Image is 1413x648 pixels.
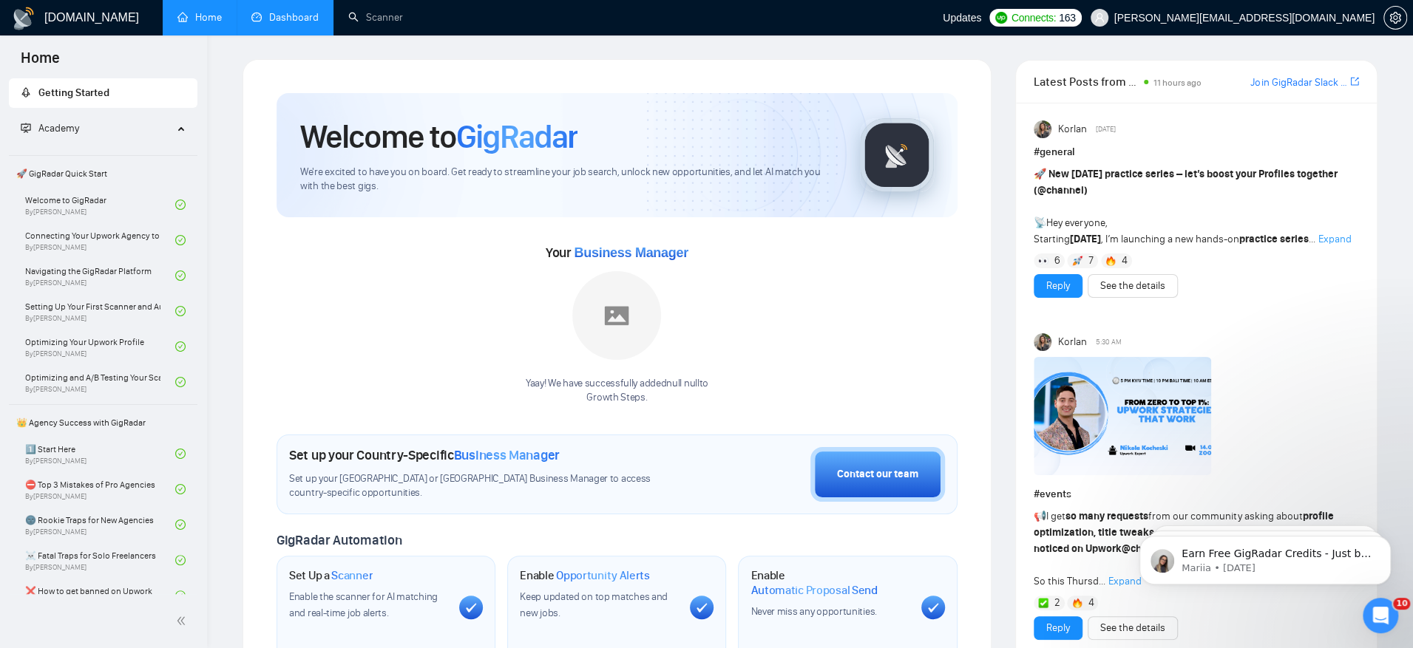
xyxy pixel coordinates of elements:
[12,7,35,30] img: logo
[175,449,186,459] span: check-circle
[9,78,197,108] li: Getting Started
[12,207,243,268] div: Ага :(Я можу запитати, але тут сказати не можу, коли отримаю відповідь...
[24,216,231,259] div: Ага :( Я можу запитати, але тут сказати не можу, коли отримаю відповідь...
[289,568,373,583] h1: Set Up a
[860,118,934,192] img: gigradar-logo.png
[65,289,272,318] div: я до того що вони ось тільки забронювали
[21,87,31,98] span: rocket
[1034,168,1046,180] span: 🚀
[25,473,175,505] a: ⛔ Top 3 Mistakes of Pro AgenciesBy[PERSON_NAME]
[38,122,79,134] span: Academy
[526,391,708,405] p: Growth Steps .
[1393,598,1410,610] span: 10
[25,366,175,398] a: Optimizing and A/B Testing Your Scanner for Better ResultsBy[PERSON_NAME]
[837,466,918,482] div: Contact our team
[1250,75,1347,91] a: Join GigRadar Slack Community
[175,519,186,530] span: check-circle
[25,330,175,363] a: Optimizing Your Upwork ProfileBy[PERSON_NAME]
[110,328,284,375] div: то вона навряд би їм далая написала [PERSON_NAME]
[1350,75,1359,89] a: export
[25,295,175,327] a: Setting Up Your First Scanner and Auto-BidderBy[PERSON_NAME]
[1070,233,1101,245] strong: [DATE]
[1383,12,1407,24] a: setting
[25,224,175,256] a: Connecting Your Upwork Agency to GigRadarBy[PERSON_NAME]
[25,437,175,470] a: 1️⃣ Start HereBy[PERSON_NAME]
[25,579,175,612] a: ❌ How to get banned on Upwork
[1054,596,1060,610] span: 2
[175,235,186,245] span: check-circle
[526,377,708,405] div: Yaay! We have successfully added null null to
[24,41,231,143] div: Привіт - тут взагалі не маю деталей, нажаль 😓 [PERSON_NAME], скоріше за все, це зробила - вона ос...
[1350,75,1359,87] span: export
[12,33,284,163] div: Dima says…
[177,11,222,24] a: homeHome
[12,207,284,280] div: Dima says…
[1096,335,1122,349] span: 5:30 AM
[1105,256,1116,266] img: 🔥
[289,447,560,463] h1: Set up your Country-Specific
[10,159,196,188] span: 🚀 GigRadar Quick Start
[1096,123,1116,136] span: [DATE]
[1034,216,1046,229] span: 📡
[12,386,284,463] div: Dima says…
[1363,598,1398,633] iframe: Intercom live chat
[1088,596,1094,610] span: 4
[24,395,231,453] div: Ну вони відмінили підписку годину тому десь (заповнили форму), а в нас там посилань ніяких не сві...
[1034,144,1359,160] h1: # general
[289,472,682,500] span: Set up your [GEOGRAPHIC_DATA] or [GEOGRAPHIC_DATA] Business Manager to access country-specific op...
[72,7,101,18] h1: Dima
[254,478,277,502] button: Send a message…
[1383,6,1407,30] button: setting
[70,484,82,496] button: Upload attachment
[556,568,650,583] span: Opportunity Alerts
[454,447,560,463] span: Business Manager
[1037,184,1084,197] span: @channel
[1012,10,1056,26] span: Connects:
[175,377,186,387] span: check-circle
[89,163,284,196] div: а [PERSON_NAME] ж у відпустці
[1088,253,1093,268] span: 7
[12,386,243,462] div: Ну вони відмінили підписку годину тому десь (заповнили форму), а в нас там посилань ніяких не сві...
[750,605,876,618] span: Never miss any opportunities.
[10,6,38,34] button: go back
[175,199,186,210] span: check-circle
[1088,616,1178,640] button: See the details
[1239,233,1309,245] strong: practice series
[1038,598,1048,608] img: ✅
[1034,333,1051,351] img: Korlan
[1054,253,1060,268] span: 6
[1094,13,1105,23] span: user
[21,123,31,133] span: fund-projection-screen
[12,280,284,328] div: tm.workcloud@gmail.com says…
[175,306,186,316] span: check-circle
[1034,168,1338,197] strong: New [DATE] practice series – let’s boost your Profiles together ( )
[9,47,72,78] span: Home
[572,271,661,360] img: placeholder.png
[1100,620,1165,636] a: See the details
[1059,10,1075,26] span: 163
[21,122,79,134] span: Academy
[101,172,272,187] div: а [PERSON_NAME] ж у відпустці
[42,8,66,32] img: Profile image for Dima
[1034,357,1211,475] img: F09A0G828LC-Nikola%20Kocheski.png
[1153,78,1201,88] span: 11 hours ago
[175,590,186,601] span: check-circle
[943,12,981,24] span: Updates
[1034,616,1082,640] button: Reply
[1318,233,1352,245] span: Expand
[122,337,272,366] div: то вона навряд би їм дала я написала [PERSON_NAME]
[289,590,438,619] span: Enable the scanner for AI matching and real-time job alerts.
[38,86,109,99] span: Getting Started
[10,408,196,437] span: 👑 Agency Success with GigRadar
[12,328,284,386] div: tm.workcloud@gmail.com says…
[1046,278,1070,294] a: Reply
[331,568,373,583] span: Scanner
[1034,72,1140,91] span: Latest Posts from the GigRadar Community
[23,484,35,496] button: Emoji picker
[348,11,403,24] a: searchScanner
[1034,120,1051,138] img: Korlan
[175,555,186,565] span: check-circle
[1108,575,1142,587] span: Expand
